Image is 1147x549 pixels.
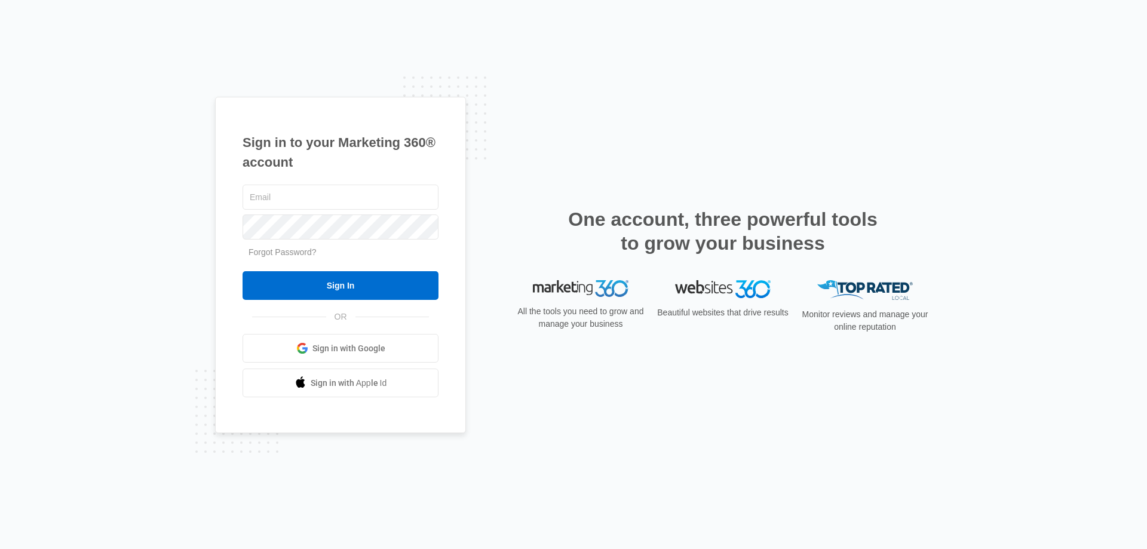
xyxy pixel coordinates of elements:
[533,280,628,297] img: Marketing 360
[312,342,385,355] span: Sign in with Google
[656,306,790,319] p: Beautiful websites that drive results
[565,207,881,255] h2: One account, three powerful tools to grow your business
[243,185,438,210] input: Email
[243,271,438,300] input: Sign In
[798,308,932,333] p: Monitor reviews and manage your online reputation
[675,280,771,297] img: Websites 360
[817,280,913,300] img: Top Rated Local
[243,133,438,172] h1: Sign in to your Marketing 360® account
[514,305,648,330] p: All the tools you need to grow and manage your business
[243,369,438,397] a: Sign in with Apple Id
[243,334,438,363] a: Sign in with Google
[311,377,387,389] span: Sign in with Apple Id
[249,247,317,257] a: Forgot Password?
[326,311,355,323] span: OR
